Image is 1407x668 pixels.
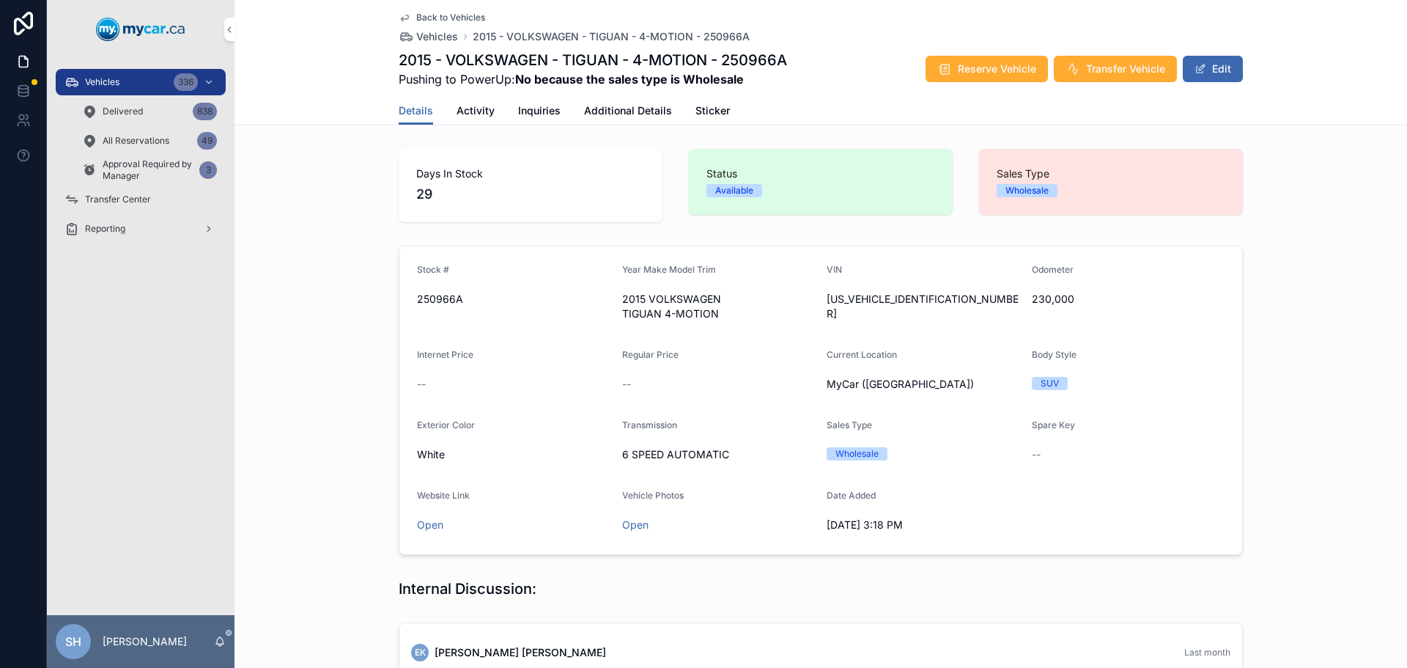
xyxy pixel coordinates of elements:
span: Approval Required by Manager [103,158,193,182]
a: Details [399,98,433,125]
span: Sales Type [997,166,1225,181]
a: Vehicles [399,29,458,44]
button: Transfer Vehicle [1054,56,1177,82]
span: Back to Vehicles [416,12,485,23]
a: Activity [457,98,495,127]
a: All Reservations49 [73,128,226,154]
span: Transfer Vehicle [1086,62,1165,76]
a: Open [622,518,649,531]
p: [PERSON_NAME] [103,634,187,649]
span: Status [706,166,935,181]
span: All Reservations [103,135,169,147]
span: Year Make Model Trim [622,264,716,275]
span: Date Added [827,490,876,501]
span: Vehicles [416,29,458,44]
span: [US_VEHICLE_IDENTIFICATION_NUMBER] [827,292,1020,321]
span: MyCar ([GEOGRAPHIC_DATA]) [827,377,974,392]
span: Website Link [417,490,470,501]
span: Delivered [103,106,143,117]
button: Edit [1183,56,1243,82]
span: Exterior Color [417,419,475,430]
div: Wholesale [835,447,879,460]
div: 49 [197,132,217,150]
span: VIN [827,264,842,275]
span: Reporting [85,223,125,235]
span: [DATE] 3:18 PM [827,518,1020,532]
span: Additional Details [584,103,672,118]
span: Vehicles [85,76,119,88]
span: Pushing to PowerUp: [399,70,787,88]
a: Additional Details [584,98,672,127]
span: Body Style [1032,349,1077,360]
a: Reporting [56,216,226,242]
div: Wholesale [1005,184,1049,197]
button: Reserve Vehicle [926,56,1048,82]
a: Delivered838 [73,98,226,125]
span: -- [417,377,426,392]
a: Back to Vehicles [399,12,485,23]
span: Transmission [622,419,677,430]
div: scrollable content [47,59,234,261]
span: Reserve Vehicle [958,62,1036,76]
div: 3 [199,161,217,179]
span: Sales Type [827,419,872,430]
span: Vehicle Photos [622,490,684,501]
span: Regular Price [622,349,679,360]
span: Transfer Center [85,194,151,205]
a: Transfer Center [56,186,226,213]
a: 2015 - VOLKSWAGEN - TIGUAN - 4-MOTION - 250966A [473,29,750,44]
span: Internet Price [417,349,473,360]
span: 250966A [417,292,610,307]
span: Odometer [1032,264,1074,275]
span: SH [65,633,81,650]
span: [PERSON_NAME] [PERSON_NAME] [435,645,606,660]
span: Spare Key [1032,419,1075,430]
span: Days In Stock [416,166,645,181]
img: App logo [96,18,185,41]
a: Sticker [695,98,730,127]
span: Current Location [827,349,897,360]
div: Available [715,184,753,197]
div: 838 [193,103,217,120]
div: SUV [1041,377,1059,390]
h1: Internal Discussion: [399,579,536,599]
span: White [417,447,445,462]
a: Open [417,518,443,531]
span: Last month [1184,647,1230,658]
a: Approval Required by Manager3 [73,157,226,183]
span: 29 [416,184,645,205]
span: Details [399,103,433,118]
span: Activity [457,103,495,118]
h1: 2015 - VOLKSWAGEN - TIGUAN - 4-MOTION - 250966A [399,50,787,70]
span: 230,000 [1032,292,1225,307]
strong: No because the sales type is Wholesale [515,72,744,87]
div: 336 [174,73,198,91]
a: Inquiries [518,98,561,127]
span: Inquiries [518,103,561,118]
a: Vehicles336 [56,69,226,95]
span: 6 SPEED AUTOMATIC [622,447,816,462]
span: -- [622,377,631,392]
span: 2015 VOLKSWAGEN TIGUAN 4-MOTION [622,292,816,321]
span: Stock # [417,264,449,275]
span: Sticker [695,103,730,118]
span: EK [415,647,426,658]
span: -- [1032,447,1041,462]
